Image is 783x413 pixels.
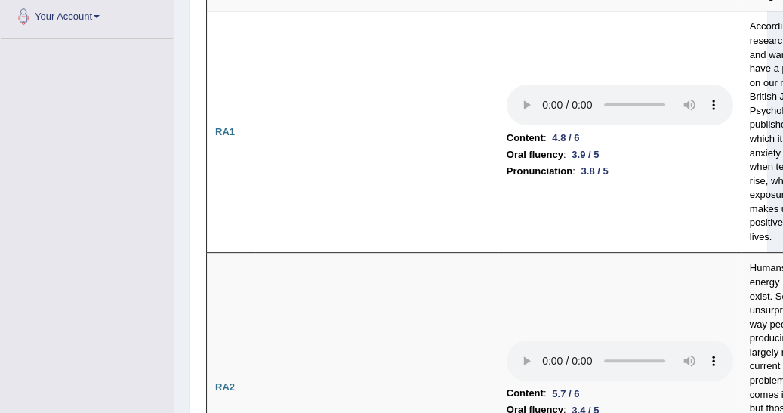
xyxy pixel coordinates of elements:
li: : [507,146,733,163]
div: 3.9 / 5 [566,146,605,162]
li: : [507,385,733,402]
li: : [507,163,733,180]
b: Pronunciation [507,163,572,180]
b: RA1 [215,126,235,137]
b: Content [507,130,544,146]
div: 5.7 / 6 [546,386,585,402]
div: 4.8 / 6 [546,130,585,146]
li: : [507,130,733,146]
b: Oral fluency [507,146,563,163]
div: 3.8 / 5 [575,163,615,179]
b: Content [507,385,544,402]
b: RA2 [215,381,235,393]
